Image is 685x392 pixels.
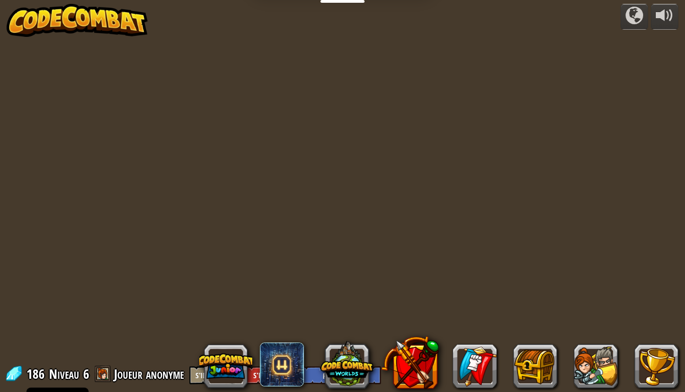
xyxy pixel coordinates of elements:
span: Niveau [49,365,79,383]
button: Campagnes [621,4,648,30]
img: CodeCombat - Learn how to code by playing a game [7,4,148,37]
span: 6 [83,365,89,383]
span: 186 [26,365,48,383]
button: S'identifier [189,366,239,384]
button: Ajuster le volume [651,4,678,30]
span: Joueur anonyme [114,365,184,383]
